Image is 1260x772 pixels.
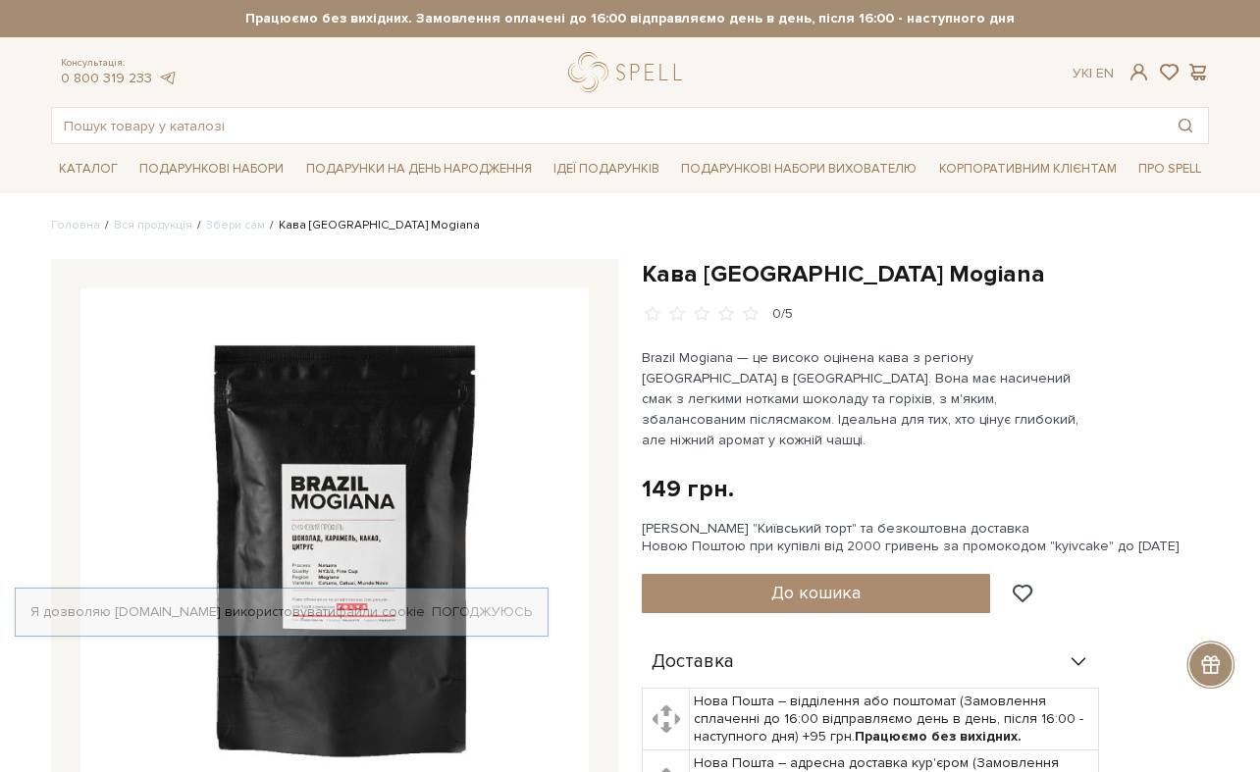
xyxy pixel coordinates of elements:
[131,154,291,184] a: Подарункові набори
[931,152,1125,185] a: Корпоративним клієнтам
[642,520,1209,555] div: [PERSON_NAME] "Київський торт" та безкоштовна доставка Новою Поштою при купівлі від 2000 гривень ...
[52,108,1163,143] input: Пошук товару у каталозі
[114,218,192,232] a: Вся продукція
[1089,65,1092,81] span: |
[265,217,480,234] li: Кава [GEOGRAPHIC_DATA] Mogiana
[1096,65,1114,81] a: En
[642,347,1102,450] p: Brazil Mogiana — це високо оцінена кава з регіону [GEOGRAPHIC_DATA] в [GEOGRAPHIC_DATA]. Вона має...
[1130,154,1209,184] a: Про Spell
[546,154,667,184] a: Ідеї подарунків
[772,305,793,324] div: 0/5
[652,653,734,671] span: Доставка
[206,218,265,232] a: Збери сам
[298,154,540,184] a: Подарунки на День народження
[771,582,861,603] span: До кошика
[642,474,734,504] div: 149 грн.
[690,688,1099,750] td: Нова Пошта – відділення або поштомат (Замовлення сплаченні до 16:00 відправляємо день в день, піс...
[1163,108,1208,143] button: Пошук товару у каталозі
[157,70,177,86] a: telegram
[432,603,532,621] a: Погоджуюсь
[61,57,177,70] span: Консультація:
[642,259,1209,289] h1: Кава [GEOGRAPHIC_DATA] Mogiana
[51,218,100,232] a: Головна
[568,52,691,92] a: logo
[16,603,548,621] div: Я дозволяю [DOMAIN_NAME] використовувати
[673,152,924,185] a: Подарункові набори вихователю
[336,603,425,620] a: файли cookie
[51,154,126,184] a: Каталог
[51,10,1209,27] strong: Працюємо без вихідних. Замовлення оплачені до 16:00 відправляємо день в день, після 16:00 - насту...
[61,70,152,86] a: 0 800 319 233
[642,574,990,613] button: До кошика
[1073,65,1114,82] div: Ук
[855,728,1022,745] b: Працюємо без вихідних.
